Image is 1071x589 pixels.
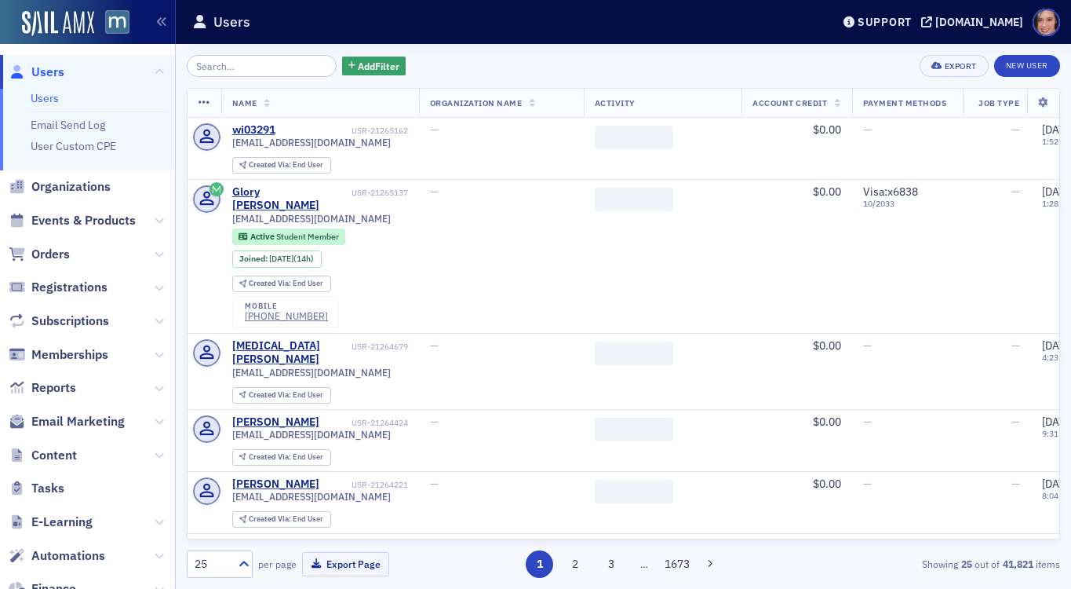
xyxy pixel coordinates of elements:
a: E-Learning [9,514,93,531]
span: — [1011,338,1020,353]
span: — [1011,123,1020,137]
span: Active [250,231,276,242]
span: Memberships [31,346,108,364]
span: — [1011,415,1020,429]
span: Payment Methods [863,97,947,108]
span: $0.00 [813,415,841,429]
span: [EMAIL_ADDRESS][DOMAIN_NAME] [232,491,391,503]
span: — [430,415,439,429]
img: SailAMX [22,11,94,36]
a: Email Send Log [31,118,105,132]
span: Created Via : [249,514,293,524]
span: Created Via : [249,278,293,288]
span: ‌ [595,342,673,365]
img: SailAMX [105,10,129,35]
a: Email Marketing [9,413,125,430]
div: End User [249,391,323,400]
span: Created Via : [249,390,293,400]
a: [MEDICAL_DATA][PERSON_NAME] [232,339,349,367]
span: 10 / 2033 [863,199,952,209]
div: End User [249,280,323,288]
div: mobile [245,302,328,311]
span: Subscriptions [31,313,109,330]
button: Export [920,55,988,77]
span: Created Via : [249,159,293,170]
a: Active Student Member [239,232,338,242]
span: Profile [1033,9,1060,36]
span: — [430,123,439,137]
span: Email Marketing [31,413,125,430]
span: Name [232,97,257,108]
span: — [863,477,872,491]
a: [PERSON_NAME] [232,415,319,430]
span: ‌ [595,126,673,149]
span: [EMAIL_ADDRESS][DOMAIN_NAME] [232,367,391,379]
a: Registrations [9,279,107,296]
div: End User [249,453,323,462]
a: Tasks [9,480,64,497]
span: Created Via : [249,452,293,462]
span: [DATE] [269,253,293,264]
div: End User [249,515,323,524]
a: Users [31,91,59,105]
span: Orders [31,246,70,263]
button: Export Page [302,552,389,576]
span: Events & Products [31,212,136,229]
span: [EMAIL_ADDRESS][DOMAIN_NAME] [232,213,391,225]
a: [PHONE_NUMBER] [245,310,328,322]
span: Student Member [276,231,339,242]
button: 1 [526,551,553,578]
span: — [863,415,872,429]
a: Content [9,447,77,464]
a: [PERSON_NAME] [232,477,319,492]
button: 1673 [663,551,690,578]
a: Events & Products [9,212,136,229]
div: USR-21265162 [278,126,408,136]
span: ‌ [595,480,673,503]
div: Active: Active: Student Member [232,229,346,244]
span: Content [31,447,77,464]
div: (14h) [269,254,314,264]
span: ‌ [595,188,673,211]
span: Visa : x6838 [863,185,918,199]
a: User Custom CPE [31,139,116,153]
h1: Users [213,13,250,31]
a: Automations [9,547,105,565]
div: Showing out of items [780,557,1060,571]
span: Add Filter [358,59,399,73]
div: Created Via: End User [232,449,331,466]
a: Memberships [9,346,108,364]
span: $0.00 [813,477,841,491]
span: — [1011,477,1020,491]
span: … [633,557,655,571]
div: Joined: 2025-08-11 00:00:00 [232,251,322,268]
button: 2 [562,551,589,578]
span: — [863,123,872,137]
button: [DOMAIN_NAME] [921,16,1029,27]
span: — [1011,185,1020,199]
span: Joined : [239,254,269,264]
div: 25 [195,556,229,573]
div: USR-21264424 [322,418,408,428]
span: Users [31,64,64,81]
span: E-Learning [31,514,93,531]
button: 3 [597,551,625,578]
a: Subscriptions [9,313,109,330]
a: View Homepage [94,10,129,37]
a: Orders [9,246,70,263]
div: Created Via: End User [232,511,331,528]
div: Created Via: End User [232,387,331,404]
span: Tasks [31,480,64,497]
span: Organizations [31,178,111,196]
input: Search… [187,55,337,77]
a: Reports [9,379,76,397]
strong: 41,821 [1000,557,1036,571]
span: $0.00 [813,185,841,199]
span: Account Credit [752,97,827,108]
a: wi03291 [232,123,275,137]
